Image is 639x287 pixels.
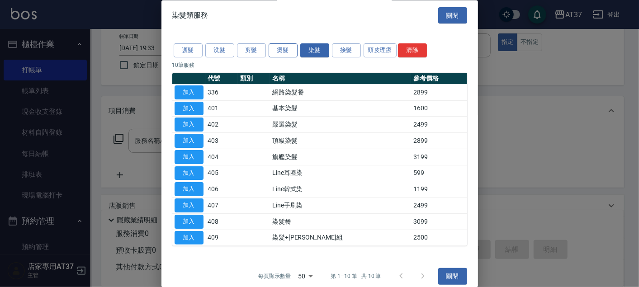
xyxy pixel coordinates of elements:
[175,118,204,132] button: 加入
[270,101,411,117] td: 基本染髮
[175,134,204,148] button: 加入
[411,149,467,165] td: 3199
[174,44,203,58] button: 護髮
[237,44,266,58] button: 剪髮
[364,44,397,58] button: 頭皮理療
[411,198,467,214] td: 2499
[438,7,467,24] button: 關閉
[175,199,204,213] button: 加入
[270,214,411,230] td: 染髮餐
[175,102,204,116] button: 加入
[206,230,238,246] td: 409
[206,133,238,149] td: 403
[175,150,204,164] button: 加入
[206,214,238,230] td: 408
[411,214,467,230] td: 3099
[206,117,238,133] td: 402
[206,85,238,101] td: 336
[206,73,238,85] th: 代號
[411,230,467,246] td: 2500
[270,117,411,133] td: 嚴選染髮
[411,181,467,198] td: 1199
[175,231,204,245] button: 加入
[206,198,238,214] td: 407
[300,44,329,58] button: 染髮
[332,44,361,58] button: 接髮
[175,215,204,229] button: 加入
[411,165,467,182] td: 599
[205,44,234,58] button: 洗髮
[175,183,204,197] button: 加入
[411,73,467,85] th: 參考價格
[438,268,467,285] button: 關閉
[258,273,291,281] p: 每頁顯示數量
[411,85,467,101] td: 2899
[175,85,204,99] button: 加入
[270,85,411,101] td: 網路染髮餐
[206,181,238,198] td: 406
[269,44,298,58] button: 燙髮
[270,133,411,149] td: 頂級染髮
[411,133,467,149] td: 2899
[206,101,238,117] td: 401
[206,149,238,165] td: 404
[206,165,238,182] td: 405
[411,117,467,133] td: 2499
[172,11,208,20] span: 染髮類服務
[270,181,411,198] td: Line韓式染
[411,101,467,117] td: 1600
[175,166,204,180] button: 加入
[270,73,411,85] th: 名稱
[270,198,411,214] td: Line手刷染
[270,230,411,246] td: 染髮+[PERSON_NAME]組
[398,44,427,58] button: 清除
[331,273,381,281] p: 第 1–10 筆 共 10 筆
[238,73,270,85] th: 類別
[172,61,467,69] p: 10 筆服務
[270,165,411,182] td: Line耳圈染
[270,149,411,165] td: 旗艦染髮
